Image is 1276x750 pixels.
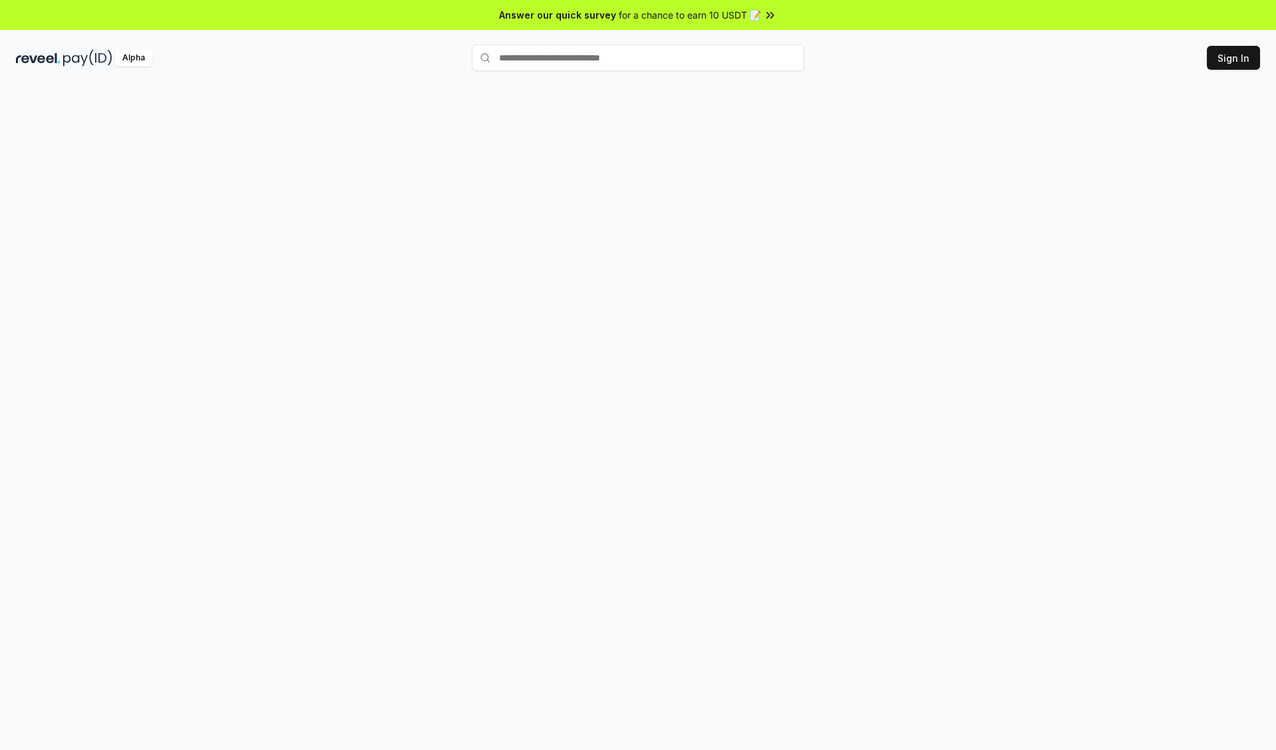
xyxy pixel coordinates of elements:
div: Alpha [115,50,152,66]
img: reveel_dark [16,50,60,66]
button: Sign In [1207,46,1260,70]
img: pay_id [63,50,112,66]
span: Answer our quick survey [499,8,616,22]
span: for a chance to earn 10 USDT 📝 [619,8,761,22]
